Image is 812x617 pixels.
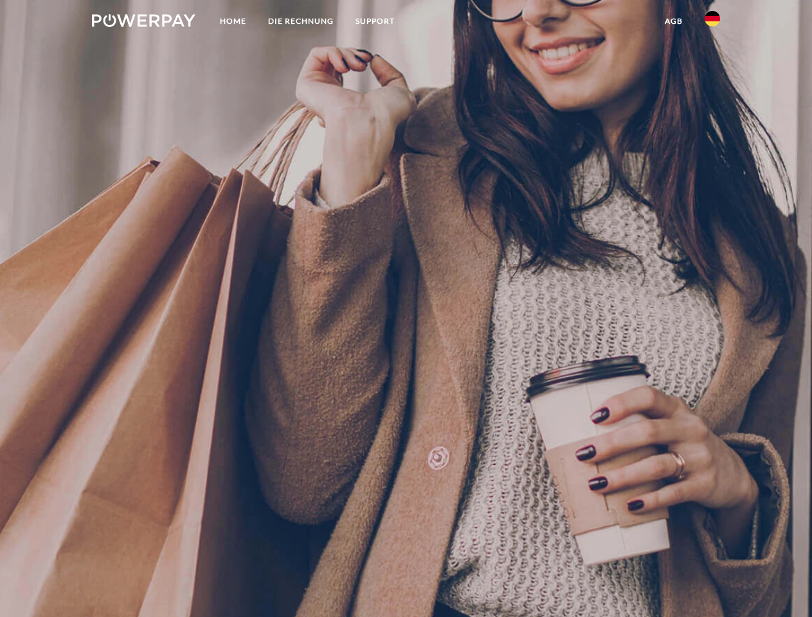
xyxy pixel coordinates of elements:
[654,10,694,33] a: agb
[257,10,345,33] a: DIE RECHNUNG
[92,14,195,27] img: logo-powerpay-white.svg
[705,11,720,26] img: de
[209,10,257,33] a: Home
[345,10,406,33] a: SUPPORT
